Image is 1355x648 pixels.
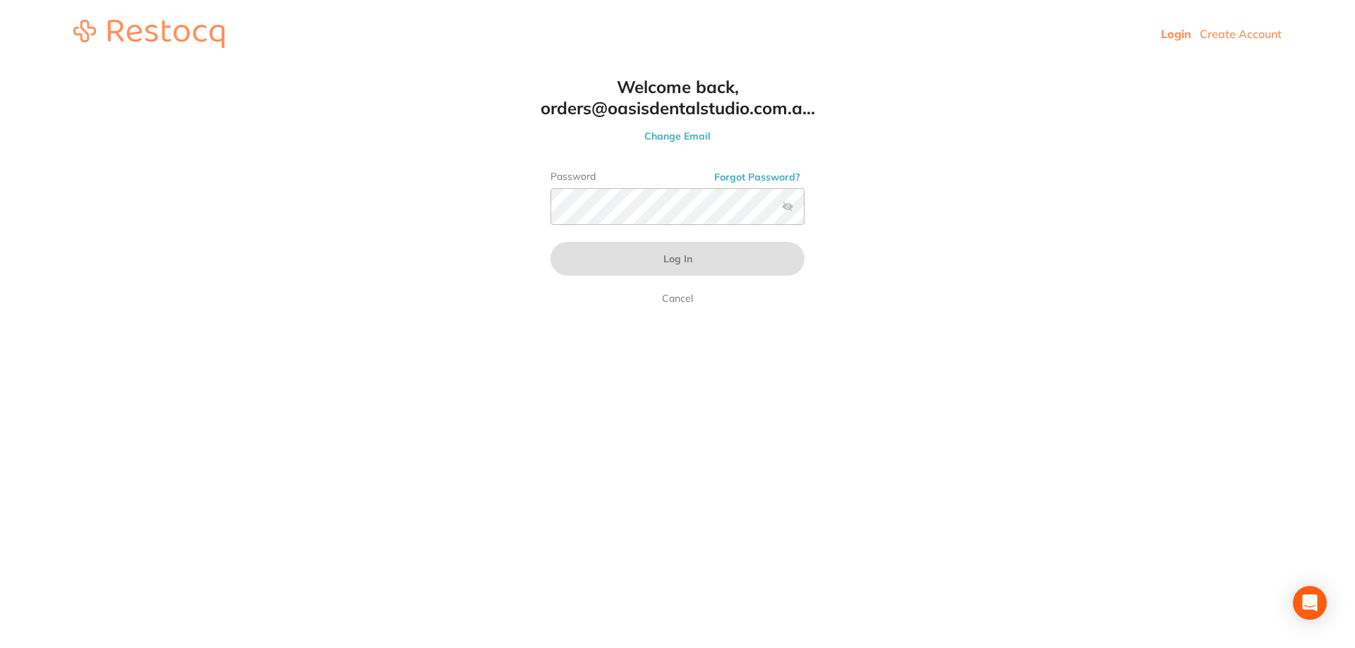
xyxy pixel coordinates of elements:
a: Create Account [1200,27,1282,41]
div: Open Intercom Messenger [1293,586,1327,620]
a: Login [1161,27,1191,41]
h1: Welcome back, orders@oasisdentalstudio.com.a... [522,76,833,118]
img: restocq_logo.svg [73,20,224,48]
button: Forgot Password? [710,171,805,183]
a: Cancel [659,290,696,307]
span: Log In [663,252,692,265]
button: Change Email [522,130,833,142]
label: Password [550,171,805,183]
button: Log In [550,242,805,276]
